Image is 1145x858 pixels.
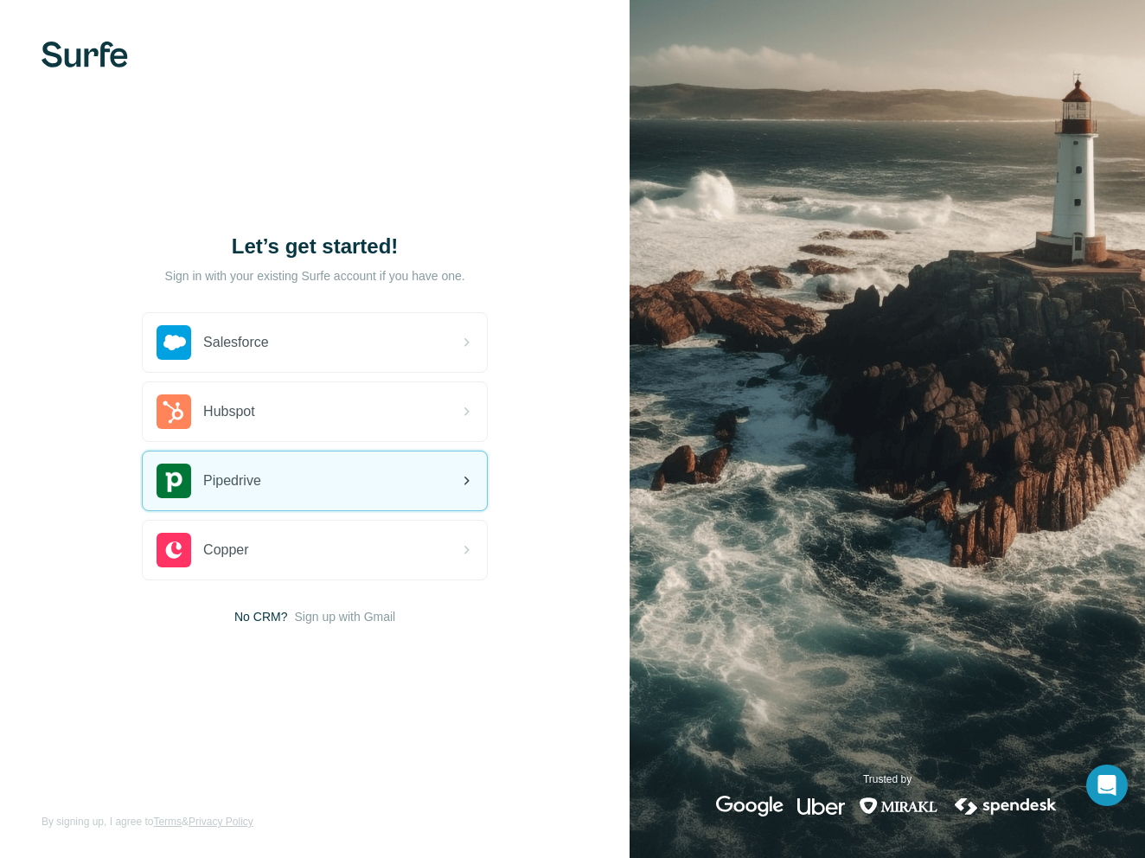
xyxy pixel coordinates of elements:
img: spendesk's logo [952,796,1059,816]
a: Privacy Policy [189,816,253,828]
span: Salesforce [203,332,269,353]
img: mirakl's logo [859,796,938,816]
img: Surfe's logo [42,42,128,67]
img: pipedrive's logo [157,464,191,498]
p: Trusted by [863,772,912,787]
p: Sign in with your existing Surfe account if you have one. [165,267,465,285]
img: salesforce's logo [157,325,191,360]
img: google's logo [716,796,784,816]
div: Open Intercom Messenger [1086,765,1128,806]
span: Pipedrive [203,471,261,491]
span: Copper [203,540,248,560]
h1: Let’s get started! [142,233,488,260]
img: hubspot's logo [157,394,191,429]
img: uber's logo [797,796,845,816]
span: No CRM? [234,608,287,625]
span: Hubspot [203,401,255,422]
a: Terms [153,816,182,828]
span: By signing up, I agree to & [42,814,253,829]
button: Sign up with Gmail [294,608,395,625]
img: copper's logo [157,533,191,567]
